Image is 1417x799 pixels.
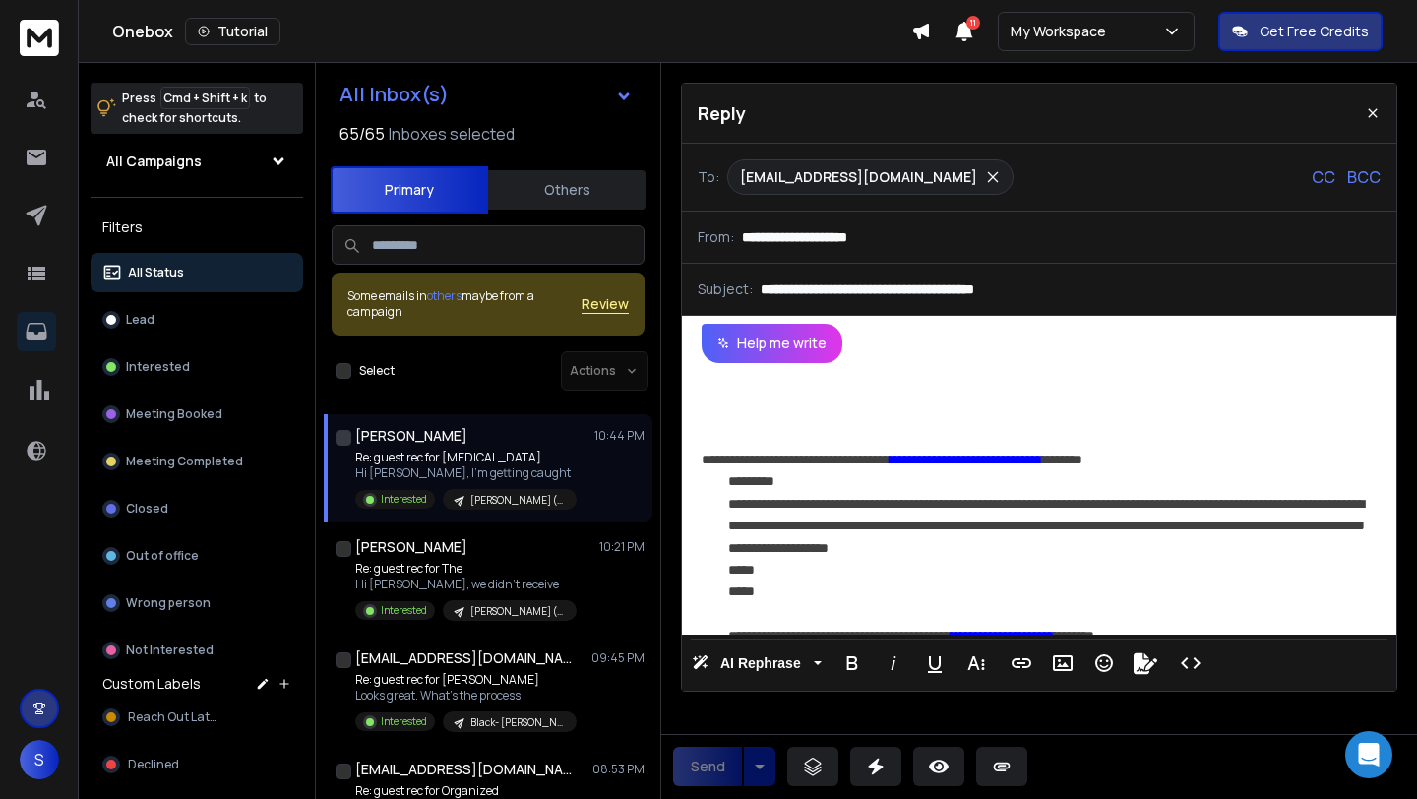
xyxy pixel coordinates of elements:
h3: Inboxes selected [389,122,515,146]
div: Onebox [112,18,911,45]
button: Italic (⌘I) [875,644,912,683]
p: Black- [PERSON_NAME] [470,715,565,730]
h1: All Inbox(s) [339,85,449,104]
button: Bold (⌘B) [833,644,871,683]
button: Underline (⌘U) [916,644,954,683]
p: 10:44 PM [594,428,645,444]
p: Looks great. What's the process [355,688,577,704]
div: Open Intercom Messenger [1345,731,1392,778]
p: [PERSON_NAME] (mental health- Batch #3) [470,604,565,619]
button: AI Rephrase [688,644,826,683]
p: [EMAIL_ADDRESS][DOMAIN_NAME] [740,167,977,187]
h1: [PERSON_NAME] [355,537,467,557]
button: All Campaigns [91,142,303,181]
button: Review [582,294,629,314]
button: Interested [91,347,303,387]
p: BCC [1347,165,1381,189]
button: Signature [1127,644,1164,683]
button: Insert Link (⌘K) [1003,644,1040,683]
p: Re: guest rec for [PERSON_NAME] [355,672,577,688]
h1: [EMAIL_ADDRESS][DOMAIN_NAME] [355,648,572,668]
p: 09:45 PM [591,650,645,666]
h1: [PERSON_NAME] [355,426,467,446]
button: Tutorial [185,18,280,45]
button: Reach Out Later [91,698,303,737]
p: Wrong person [126,595,211,611]
p: Reply [698,99,746,127]
span: Reach Out Later [128,709,220,725]
button: Out of office [91,536,303,576]
p: Hi [PERSON_NAME], I'm getting caught [355,465,577,481]
button: Declined [91,745,303,784]
button: S [20,740,59,779]
span: others [427,287,462,304]
button: Get Free Credits [1218,12,1383,51]
span: AI Rephrase [716,655,805,672]
span: Cmd + Shift + k [160,87,250,109]
button: All Status [91,253,303,292]
h1: All Campaigns [106,152,202,171]
p: Subject: [698,279,753,299]
p: 10:21 PM [599,539,645,555]
button: All Inbox(s) [324,75,648,114]
p: Meeting Booked [126,406,222,422]
button: Others [488,168,646,212]
p: All Status [128,265,184,280]
p: Re: guest rec for The [355,561,577,577]
p: 08:53 PM [592,762,645,777]
p: Press to check for shortcuts. [122,89,267,128]
h1: [EMAIL_ADDRESS][DOMAIN_NAME] [355,760,572,779]
span: 65 / 65 [339,122,385,146]
div: Some emails in maybe from a campaign [347,288,582,320]
button: Insert Image (⌘P) [1044,644,1081,683]
p: Interested [381,492,427,507]
p: To: [698,167,719,187]
span: 11 [966,16,980,30]
p: Get Free Credits [1260,22,1369,41]
p: [PERSON_NAME] (mental health- Batch #3) [470,493,565,508]
p: Meeting Completed [126,454,243,469]
button: Emoticons [1085,644,1123,683]
p: CC [1312,165,1335,189]
p: Interested [381,603,427,618]
span: Declined [128,757,179,772]
p: Closed [126,501,168,517]
p: Not Interested [126,643,214,658]
label: Select [359,363,395,379]
p: Interested [381,714,427,729]
button: Wrong person [91,584,303,623]
button: Code View [1172,644,1209,683]
p: From: [698,227,734,247]
button: Closed [91,489,303,528]
p: Re: guest rec for Organized [355,783,577,799]
p: Re: guest rec for [MEDICAL_DATA] [355,450,577,465]
p: Lead [126,312,154,328]
h3: Filters [91,214,303,241]
button: Meeting Booked [91,395,303,434]
button: More Text [957,644,995,683]
button: Lead [91,300,303,339]
button: Meeting Completed [91,442,303,481]
p: Interested [126,359,190,375]
button: Primary [331,166,488,214]
button: Help me write [702,324,842,363]
p: Out of office [126,548,199,564]
p: My Workspace [1011,22,1114,41]
p: Hi [PERSON_NAME], we didn't receive [355,577,577,592]
h3: Custom Labels [102,674,201,694]
button: Not Interested [91,631,303,670]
